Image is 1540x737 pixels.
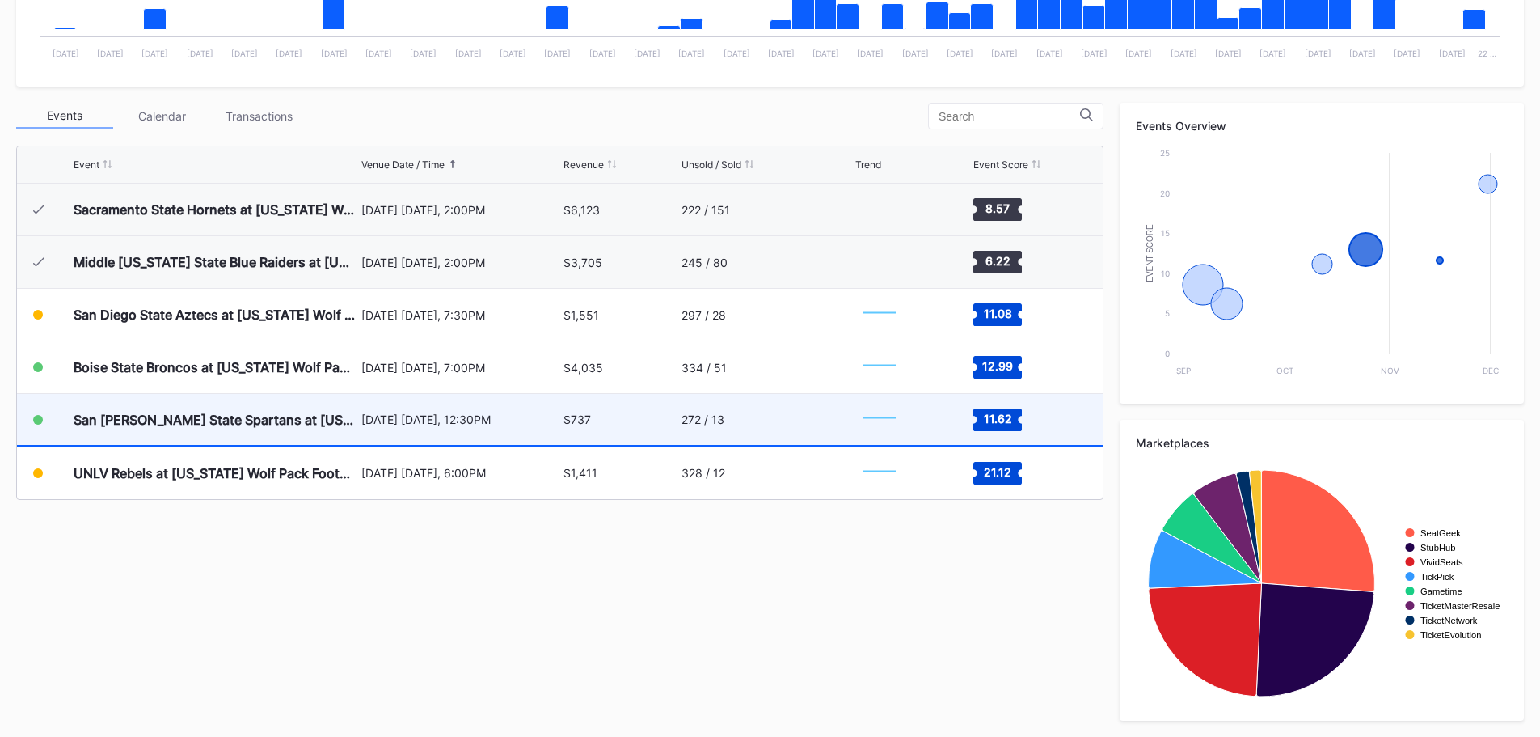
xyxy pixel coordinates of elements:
[563,466,597,480] div: $1,411
[1478,49,1496,58] text: 22 …
[991,49,1018,58] text: [DATE]
[902,49,929,58] text: [DATE]
[1420,601,1500,611] text: TicketMasterResale
[985,254,1010,268] text: 6.22
[983,307,1011,320] text: 11.08
[361,159,445,171] div: Venue Date / Time
[231,49,258,58] text: [DATE]
[97,49,124,58] text: [DATE]
[855,189,904,230] svg: Chart title
[1161,269,1170,278] text: 10
[1161,228,1170,238] text: 15
[1349,49,1376,58] text: [DATE]
[563,256,602,269] div: $3,705
[141,49,168,58] text: [DATE]
[1420,630,1481,640] text: TicketEvolution
[1276,366,1293,375] text: Oct
[410,49,437,58] text: [DATE]
[113,104,210,129] div: Calendar
[74,159,99,171] div: Event
[365,49,392,58] text: [DATE]
[1171,49,1197,58] text: [DATE]
[855,453,904,493] svg: Chart title
[563,308,599,322] div: $1,551
[361,361,560,375] div: [DATE] [DATE], 7:00PM
[855,347,904,388] svg: Chart title
[678,49,705,58] text: [DATE]
[74,307,357,323] div: San Diego State Aztecs at [US_STATE] Wolf Pack Football
[681,308,726,322] div: 297 / 28
[681,159,741,171] div: Unsold / Sold
[1146,224,1154,282] text: Event Score
[1420,616,1478,625] text: TicketNetwork
[500,49,526,58] text: [DATE]
[768,49,795,58] text: [DATE]
[74,254,357,270] div: Middle [US_STATE] State Blue Raiders at [US_STATE] Wolf Pack
[544,49,571,58] text: [DATE]
[1081,49,1108,58] text: [DATE]
[1394,49,1420,58] text: [DATE]
[1125,49,1152,58] text: [DATE]
[361,203,560,217] div: [DATE] [DATE], 2:00PM
[1165,308,1170,318] text: 5
[681,256,728,269] div: 245 / 80
[16,104,113,129] div: Events
[1215,49,1242,58] text: [DATE]
[53,49,79,58] text: [DATE]
[361,256,560,269] div: [DATE] [DATE], 2:00PM
[681,413,724,426] div: 272 / 13
[1036,49,1063,58] text: [DATE]
[74,359,357,375] div: Boise State Broncos at [US_STATE] Wolf Pack Football (Rescheduled from 10/25)
[939,110,1080,123] input: Search
[361,413,560,426] div: [DATE] [DATE], 12:30PM
[74,201,357,218] div: Sacramento State Hornets at [US_STATE] Wolf Pack Football
[1305,49,1331,58] text: [DATE]
[984,464,1011,478] text: 21.12
[1136,145,1508,388] svg: Chart title
[187,49,213,58] text: [DATE]
[1420,543,1456,553] text: StubHub
[973,159,1028,171] div: Event Score
[1136,436,1508,450] div: Marketplaces
[1160,148,1170,158] text: 25
[681,361,727,375] div: 334 / 51
[724,49,750,58] text: [DATE]
[1439,49,1466,58] text: [DATE]
[634,49,660,58] text: [DATE]
[1136,462,1508,705] svg: Chart title
[855,400,904,440] svg: Chart title
[276,49,302,58] text: [DATE]
[983,411,1011,425] text: 11.62
[1165,349,1170,358] text: 0
[563,203,600,217] div: $6,123
[563,413,591,426] div: $737
[812,49,839,58] text: [DATE]
[210,104,307,129] div: Transactions
[1259,49,1286,58] text: [DATE]
[563,159,604,171] div: Revenue
[74,412,357,428] div: San [PERSON_NAME] State Spartans at [US_STATE] Wolf Pack Football
[361,308,560,322] div: [DATE] [DATE], 7:30PM
[321,49,348,58] text: [DATE]
[855,159,881,171] div: Trend
[855,242,904,282] svg: Chart title
[1420,587,1462,596] text: Gametime
[1381,366,1399,375] text: Nov
[1420,528,1461,538] text: SeatGeek
[1483,366,1499,375] text: Dec
[857,49,884,58] text: [DATE]
[681,466,725,480] div: 328 / 12
[985,201,1010,215] text: 8.57
[681,203,730,217] div: 222 / 151
[563,361,603,375] div: $4,035
[1420,557,1463,567] text: VividSeats
[74,465,357,481] div: UNLV Rebels at [US_STATE] Wolf Pack Football
[947,49,973,58] text: [DATE]
[361,466,560,480] div: [DATE] [DATE], 6:00PM
[982,359,1013,373] text: 12.99
[1420,572,1454,582] text: TickPick
[1160,188,1170,198] text: 20
[855,294,904,335] svg: Chart title
[1176,366,1191,375] text: Sep
[589,49,616,58] text: [DATE]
